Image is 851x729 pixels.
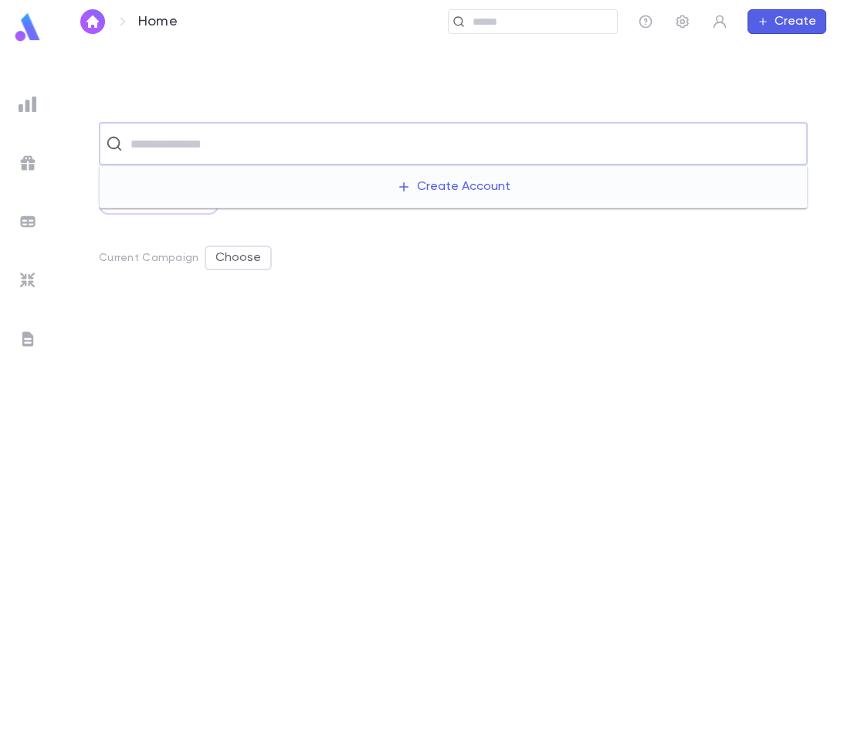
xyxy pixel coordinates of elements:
[83,15,102,28] img: home_white.a664292cf8c1dea59945f0da9f25487c.svg
[12,12,43,42] img: logo
[385,172,523,202] button: Create Account
[205,246,272,270] button: Choose
[19,212,37,231] img: batches_grey.339ca447c9d9533ef1741baa751efc33.svg
[19,95,37,114] img: reports_grey.c525e4749d1bce6a11f5fe2a8de1b229.svg
[19,154,37,172] img: campaigns_grey.99e729a5f7ee94e3726e6486bddda8f1.svg
[19,330,37,348] img: letters_grey.7941b92b52307dd3b8a917253454ce1c.svg
[748,9,826,34] button: Create
[99,252,198,264] p: Current Campaign
[19,271,37,290] img: imports_grey.530a8a0e642e233f2baf0ef88e8c9fcb.svg
[138,13,178,30] p: Home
